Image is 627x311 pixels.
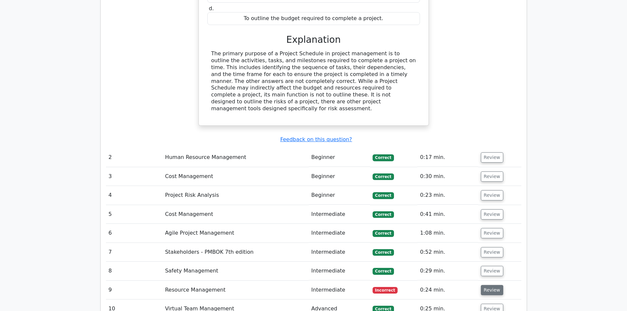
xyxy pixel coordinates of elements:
[373,192,394,199] span: Correct
[309,205,370,224] td: Intermediate
[106,167,163,186] td: 3
[481,228,503,238] button: Review
[373,230,394,237] span: Correct
[481,209,503,220] button: Review
[417,281,478,299] td: 0:24 min.
[373,287,398,294] span: Incorrect
[162,281,308,299] td: Resource Management
[211,50,416,112] div: The primary purpose of a Project Schedule in project management is to outline the activities, tas...
[417,224,478,243] td: 1:08 min.
[417,167,478,186] td: 0:30 min.
[106,205,163,224] td: 5
[162,148,308,167] td: Human Resource Management
[280,136,352,143] a: Feedback on this question?
[417,205,478,224] td: 0:41 min.
[106,281,163,299] td: 9
[481,152,503,163] button: Review
[209,5,214,12] span: d.
[309,167,370,186] td: Beginner
[417,148,478,167] td: 0:17 min.
[373,211,394,218] span: Correct
[373,249,394,256] span: Correct
[207,12,420,25] div: To outline the budget required to complete a project.
[162,224,308,243] td: Agile Project Management
[481,190,503,200] button: Review
[309,186,370,205] td: Beginner
[309,148,370,167] td: Beginner
[106,186,163,205] td: 4
[417,243,478,262] td: 0:52 min.
[309,281,370,299] td: Intermediate
[417,262,478,280] td: 0:29 min.
[373,268,394,274] span: Correct
[481,266,503,276] button: Review
[162,205,308,224] td: Cost Management
[481,285,503,295] button: Review
[373,154,394,161] span: Correct
[106,262,163,280] td: 8
[162,167,308,186] td: Cost Management
[106,224,163,243] td: 6
[373,173,394,180] span: Correct
[211,34,416,45] h3: Explanation
[309,224,370,243] td: Intermediate
[106,148,163,167] td: 2
[481,171,503,182] button: Review
[309,262,370,280] td: Intermediate
[309,243,370,262] td: Intermediate
[162,243,308,262] td: Stakeholders - PMBOK 7th edition
[481,247,503,257] button: Review
[162,262,308,280] td: Safety Management
[417,186,478,205] td: 0:23 min.
[106,243,163,262] td: 7
[162,186,308,205] td: Project Risk Analysis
